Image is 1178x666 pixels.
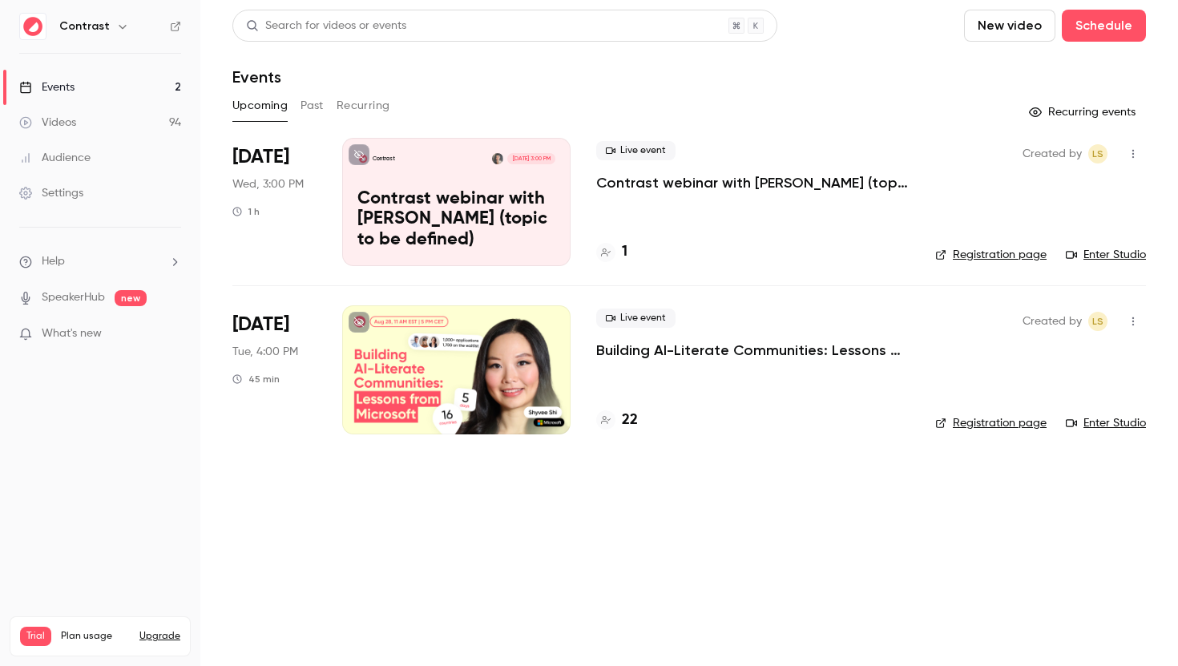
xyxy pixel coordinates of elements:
a: Building AI-Literate Communities: Lessons from Microsoft [596,341,910,360]
button: Schedule [1062,10,1146,42]
button: Upcoming [232,93,288,119]
h6: Contrast [59,18,110,34]
a: Contrast webinar with Liana (topic to be defined)ContrastLiana Hakobyan[DATE] 3:00 PMContrast web... [342,138,571,266]
span: Help [42,253,65,270]
a: Registration page [935,415,1047,431]
a: Enter Studio [1066,247,1146,263]
button: Past [301,93,324,119]
p: Contrast [373,155,395,163]
span: [DATE] [232,144,289,170]
span: What's new [42,325,102,342]
a: Registration page [935,247,1047,263]
div: 45 min [232,373,280,385]
h4: 22 [622,410,638,431]
span: Created by [1023,144,1082,163]
span: new [115,290,147,306]
div: Dec 3 Wed, 4:00 PM (Europe/Amsterdam) [232,138,317,266]
button: New video [964,10,1055,42]
img: Contrast [20,14,46,39]
h4: 1 [622,241,627,263]
li: help-dropdown-opener [19,253,181,270]
span: Trial [20,627,51,646]
h1: Events [232,67,281,87]
button: Recurring events [1022,99,1146,125]
span: [DATE] [232,312,289,337]
a: Contrast webinar with [PERSON_NAME] (topic to be defined) [596,173,910,192]
p: Contrast webinar with [PERSON_NAME] (topic to be defined) [357,189,555,251]
button: Recurring [337,93,390,119]
span: Plan usage [61,630,130,643]
div: 1 h [232,205,260,218]
span: Lusine Sargsyan [1088,144,1107,163]
div: Dec 9 Tue, 11:00 AM (America/New York) [232,305,317,434]
img: Liana Hakobyan [492,153,503,164]
div: Search for videos or events [246,18,406,34]
a: 22 [596,410,638,431]
span: Wed, 3:00 PM [232,176,304,192]
a: SpeakerHub [42,289,105,306]
span: LS [1092,312,1103,331]
div: Settings [19,185,83,201]
span: [DATE] 3:00 PM [507,153,555,164]
span: Live event [596,309,676,328]
div: Audience [19,150,91,166]
span: Created by [1023,312,1082,331]
a: Enter Studio [1066,415,1146,431]
span: LS [1092,144,1103,163]
a: 1 [596,241,627,263]
span: Live event [596,141,676,160]
button: Upgrade [139,630,180,643]
span: Tue, 4:00 PM [232,344,298,360]
div: Events [19,79,75,95]
span: Lusine Sargsyan [1088,312,1107,331]
div: Videos [19,115,76,131]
